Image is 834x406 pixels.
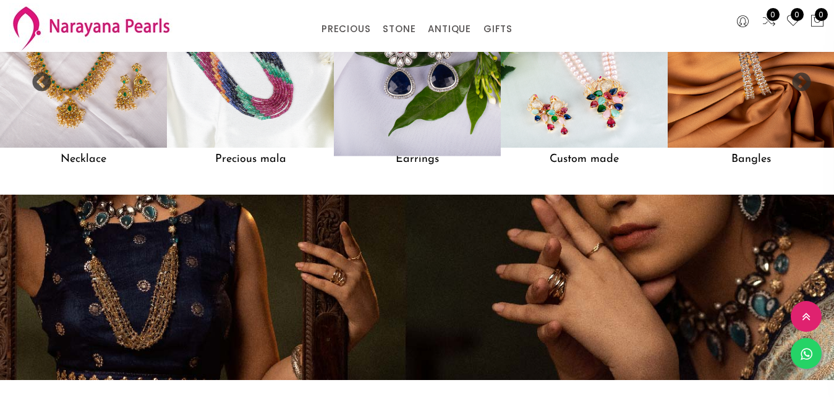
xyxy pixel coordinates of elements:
[483,20,513,38] a: GIFTS
[791,72,803,85] button: Next
[762,14,777,30] a: 0
[167,148,334,171] h5: Precious mala
[334,148,501,171] h5: Earrings
[786,14,801,30] a: 0
[383,20,415,38] a: STONE
[810,14,825,30] button: 0
[31,72,43,85] button: Previous
[767,8,780,21] span: 0
[815,8,828,21] span: 0
[791,8,804,21] span: 0
[321,20,370,38] a: PRECIOUS
[428,20,471,38] a: ANTIQUE
[501,148,668,171] h5: Custom made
